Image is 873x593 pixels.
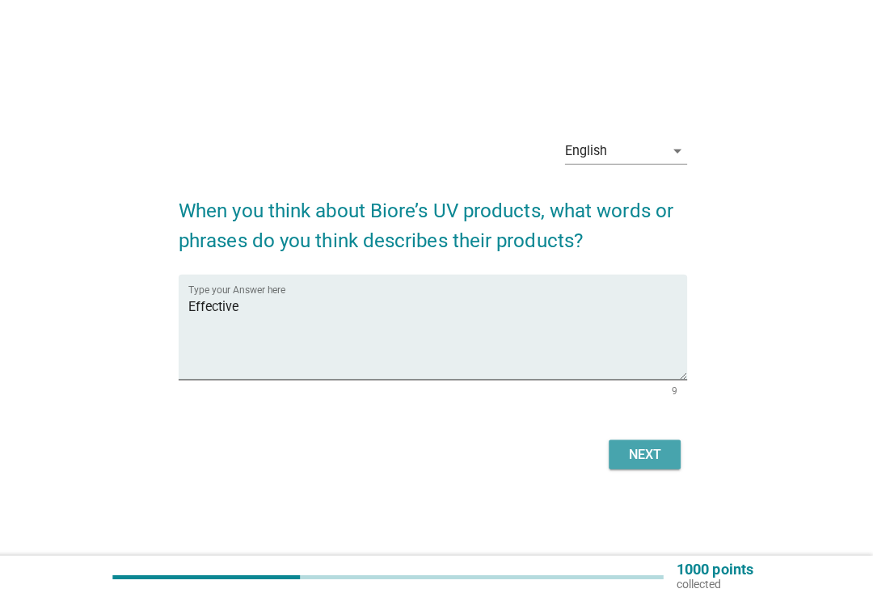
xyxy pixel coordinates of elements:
[184,179,689,253] h2: When you think about Biore’s UV products, what words or phrases do you think describes their prod...
[669,140,689,159] i: arrow_drop_down
[678,557,754,572] p: 1000 points
[673,383,679,393] div: 9
[567,142,609,157] div: English
[624,441,669,461] div: Next
[611,436,682,465] button: Next
[678,572,754,587] p: collected
[194,292,689,376] textarea: Type your Answer here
